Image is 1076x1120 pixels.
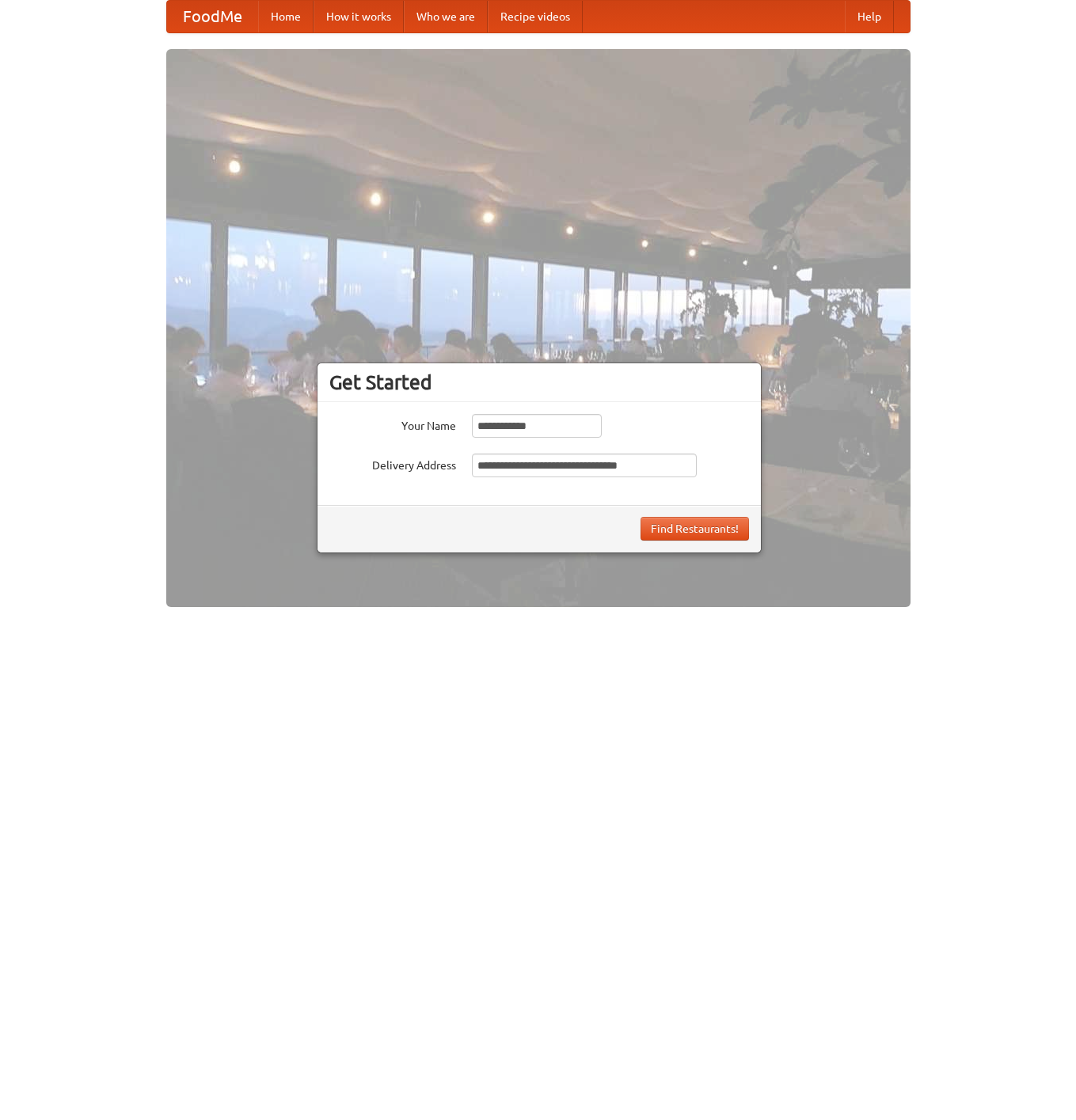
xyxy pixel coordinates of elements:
a: Recipe videos [488,1,583,32]
button: Find Restaurants! [641,517,749,541]
a: Home [258,1,314,32]
label: Delivery Address [329,454,456,473]
a: FoodMe [167,1,258,32]
a: Help [845,1,894,32]
a: How it works [314,1,404,32]
label: Your Name [329,414,456,434]
h3: Get Started [329,370,749,394]
a: Who we are [404,1,488,32]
